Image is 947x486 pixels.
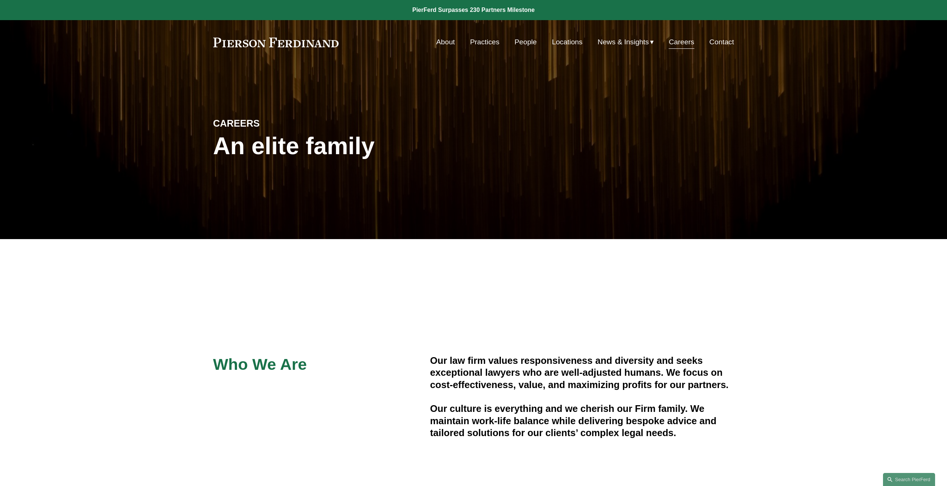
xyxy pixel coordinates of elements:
[470,35,499,49] a: Practices
[213,133,474,160] h1: An elite family
[213,117,343,129] h4: CAREERS
[598,36,649,49] span: News & Insights
[213,355,307,373] span: Who We Are
[430,355,734,391] h4: Our law firm values responsiveness and diversity and seeks exceptional lawyers who are well-adjus...
[709,35,734,49] a: Contact
[669,35,694,49] a: Careers
[598,35,654,49] a: folder dropdown
[883,473,935,486] a: Search this site
[430,403,734,439] h4: Our culture is everything and we cherish our Firm family. We maintain work-life balance while del...
[552,35,582,49] a: Locations
[515,35,537,49] a: People
[436,35,455,49] a: About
